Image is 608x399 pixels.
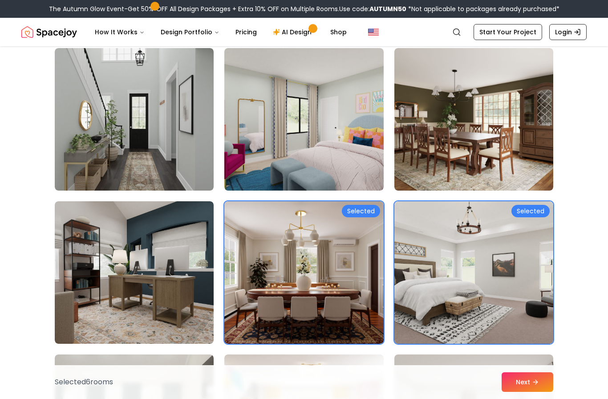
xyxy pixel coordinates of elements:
[224,48,383,191] img: Room room-83
[228,23,264,41] a: Pricing
[339,4,406,13] span: Use code:
[502,372,553,392] button: Next
[406,4,559,13] span: *Not applicable to packages already purchased*
[224,201,383,344] img: Room room-86
[394,48,553,191] img: Room room-84
[511,205,550,217] div: Selected
[369,4,406,13] b: AUTUMN50
[55,201,214,344] img: Room room-85
[368,27,379,37] img: United States
[21,23,77,41] img: Spacejoy Logo
[323,23,354,41] a: Shop
[21,18,587,46] nav: Global
[266,23,321,41] a: AI Design
[342,205,380,217] div: Selected
[88,23,354,41] nav: Main
[549,24,587,40] a: Login
[474,24,542,40] a: Start Your Project
[88,23,152,41] button: How It Works
[49,4,559,13] div: The Autumn Glow Event-Get 50% OFF All Design Packages + Extra 10% OFF on Multiple Rooms.
[55,377,113,387] p: Selected 6 room s
[154,23,227,41] button: Design Portfolio
[394,201,553,344] img: Room room-87
[55,48,214,191] img: Room room-82
[21,23,77,41] a: Spacejoy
